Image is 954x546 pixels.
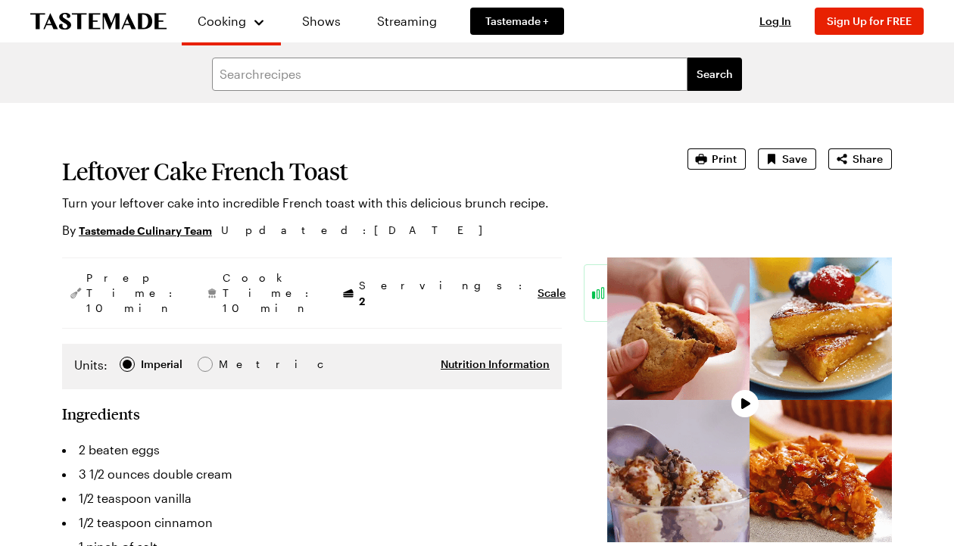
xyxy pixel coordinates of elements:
[223,270,316,316] span: Cook Time: 10 min
[815,8,924,35] button: Sign Up for FREE
[745,14,806,29] button: Log In
[758,148,816,170] button: Save recipe
[470,8,564,35] a: Tastemade +
[441,357,550,372] button: Nutrition Information
[62,438,562,462] li: 2 beaten eggs
[485,14,549,29] span: Tastemade +
[62,194,645,212] p: Turn your leftover cake into incredible French toast with this delicious brunch recipe.
[219,356,252,373] span: Metric
[219,356,251,373] div: Metric
[141,356,184,373] span: Imperial
[687,58,742,91] button: filters
[198,14,246,28] span: Cooking
[74,356,108,374] label: Units:
[712,151,737,167] span: Print
[30,13,167,30] a: To Tastemade Home Page
[731,390,759,417] button: Play Video
[221,222,497,239] span: Updated : [DATE]
[62,404,140,423] h2: Ingredients
[74,356,251,377] div: Imperial Metric
[828,148,892,170] button: Share
[62,158,645,185] h1: Leftover Cake French Toast
[607,257,892,542] video-js: Video Player
[538,285,566,301] button: Scale
[827,14,912,27] span: Sign Up for FREE
[853,151,883,167] span: Share
[62,462,562,486] li: 3 1/2 ounces double cream
[79,222,212,239] a: Tastemade Culinary Team
[697,67,733,82] span: Search
[197,6,266,36] button: Cooking
[86,270,180,316] span: Prep Time: 10 min
[759,14,791,27] span: Log In
[359,293,365,307] span: 2
[62,510,562,535] li: 1/2 teaspoon cinnamon
[62,486,562,510] li: 1/2 teaspoon vanilla
[687,148,746,170] button: Print
[62,221,212,239] p: By
[782,151,807,167] span: Save
[359,278,530,309] span: Servings:
[141,356,182,373] div: Imperial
